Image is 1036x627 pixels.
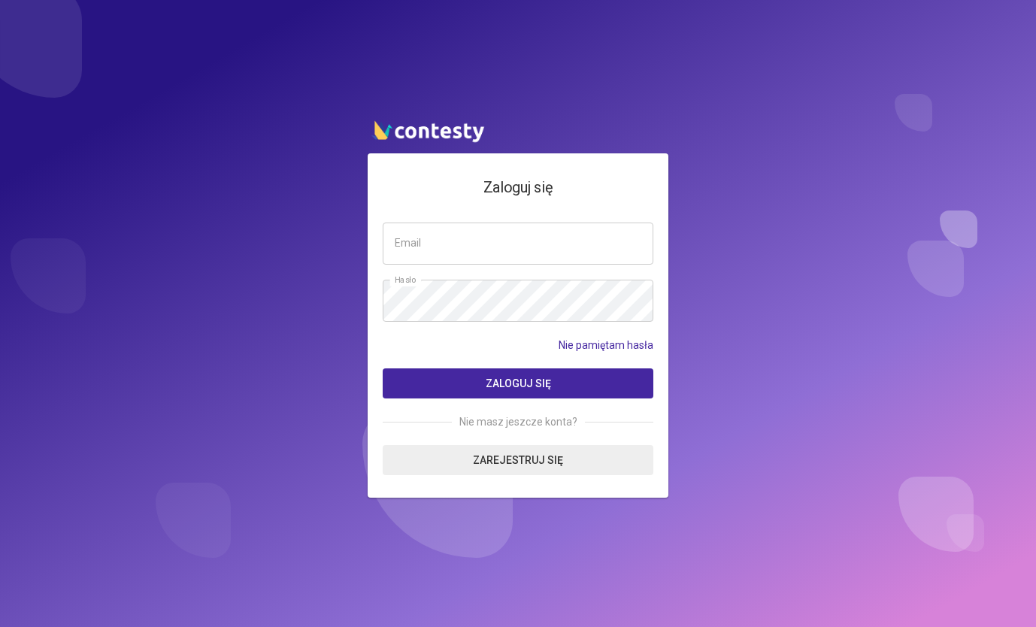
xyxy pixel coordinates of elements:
img: contesty logo [368,114,488,146]
h4: Zaloguj się [383,176,653,199]
a: Nie pamiętam hasła [559,337,653,353]
span: Nie masz jeszcze konta? [452,413,585,430]
a: Zarejestruj się [383,445,653,475]
button: Zaloguj się [383,368,653,398]
span: Zaloguj się [486,377,551,389]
